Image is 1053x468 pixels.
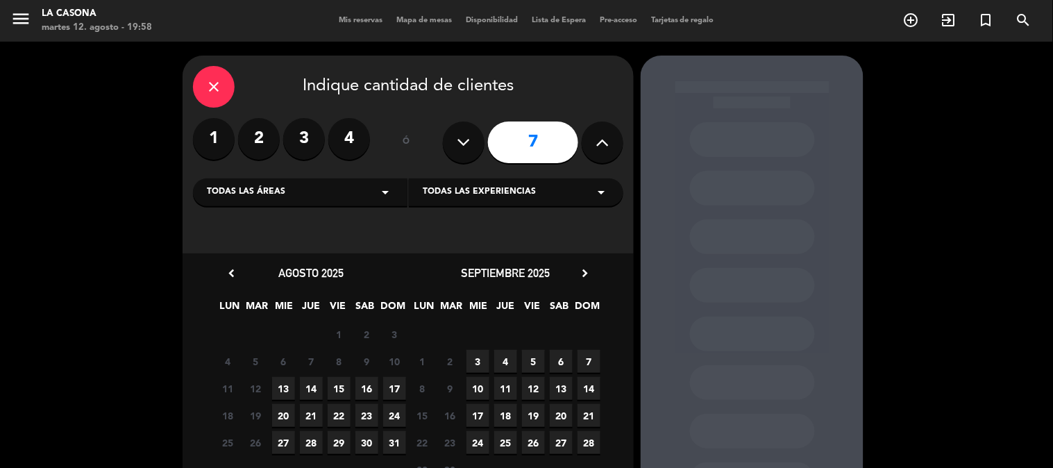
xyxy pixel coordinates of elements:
span: 16 [439,404,462,427]
span: 10 [383,350,406,373]
div: ó [384,118,429,167]
span: 24 [466,431,489,454]
span: 23 [355,404,378,427]
span: 21 [300,404,323,427]
span: Todas las experiencias [423,185,536,199]
span: JUE [300,298,323,321]
span: 29 [328,431,351,454]
i: chevron_right [578,266,592,281]
span: 16 [355,377,378,400]
span: 15 [411,404,434,427]
span: VIE [521,298,544,321]
span: 1 [328,323,351,346]
span: 15 [328,377,351,400]
span: 17 [466,404,489,427]
span: 5 [244,350,267,373]
span: 30 [355,431,378,454]
span: LUN [413,298,436,321]
span: 22 [328,404,351,427]
span: 5 [522,350,545,373]
span: Disponibilidad [459,17,525,24]
span: 8 [328,350,351,373]
span: 25 [217,431,239,454]
span: 14 [300,377,323,400]
span: JUE [494,298,517,321]
span: 13 [550,377,573,400]
label: 2 [238,118,280,160]
i: arrow_drop_down [593,184,609,201]
span: MIE [273,298,296,321]
span: 31 [383,431,406,454]
span: 18 [217,404,239,427]
span: 12 [244,377,267,400]
span: 26 [244,431,267,454]
span: 8 [411,377,434,400]
span: 11 [494,377,517,400]
span: DOM [381,298,404,321]
div: La Casona [42,7,152,21]
span: 18 [494,404,517,427]
span: 11 [217,377,239,400]
span: 14 [578,377,600,400]
span: 17 [383,377,406,400]
i: close [205,78,222,95]
label: 3 [283,118,325,160]
span: 9 [439,377,462,400]
span: 10 [466,377,489,400]
span: SAB [548,298,571,321]
span: 9 [355,350,378,373]
span: Todas las áreas [207,185,285,199]
span: 7 [300,350,323,373]
span: 4 [494,350,517,373]
span: LUN [219,298,242,321]
i: turned_in_not [978,12,995,28]
span: 24 [383,404,406,427]
span: 21 [578,404,600,427]
span: 20 [550,404,573,427]
span: MAR [440,298,463,321]
label: 1 [193,118,235,160]
span: 6 [550,350,573,373]
i: add_circle_outline [903,12,920,28]
span: 22 [411,431,434,454]
span: 27 [550,431,573,454]
span: septiembre 2025 [461,266,550,280]
span: agosto 2025 [278,266,344,280]
span: 12 [522,377,545,400]
div: martes 12. agosto - 19:58 [42,21,152,35]
span: 20 [272,404,295,427]
span: 7 [578,350,600,373]
span: 19 [522,404,545,427]
i: chevron_left [224,266,239,281]
span: MIE [467,298,490,321]
span: 28 [578,431,600,454]
i: arrow_drop_down [377,184,394,201]
span: Pre-acceso [593,17,644,24]
span: 6 [272,350,295,373]
i: exit_to_app [941,12,957,28]
span: 3 [466,350,489,373]
span: 27 [272,431,295,454]
span: DOM [575,298,598,321]
span: 3 [383,323,406,346]
div: Indique cantidad de clientes [193,66,623,108]
span: 26 [522,431,545,454]
button: menu [10,8,31,34]
span: 23 [439,431,462,454]
span: 2 [439,350,462,373]
span: 25 [494,431,517,454]
span: Tarjetas de regalo [644,17,721,24]
label: 4 [328,118,370,160]
span: VIE [327,298,350,321]
span: 13 [272,377,295,400]
span: SAB [354,298,377,321]
span: 1 [411,350,434,373]
span: 2 [355,323,378,346]
span: 19 [244,404,267,427]
i: search [1016,12,1032,28]
span: MAR [246,298,269,321]
span: 28 [300,431,323,454]
span: Lista de Espera [525,17,593,24]
i: menu [10,8,31,29]
span: 4 [217,350,239,373]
